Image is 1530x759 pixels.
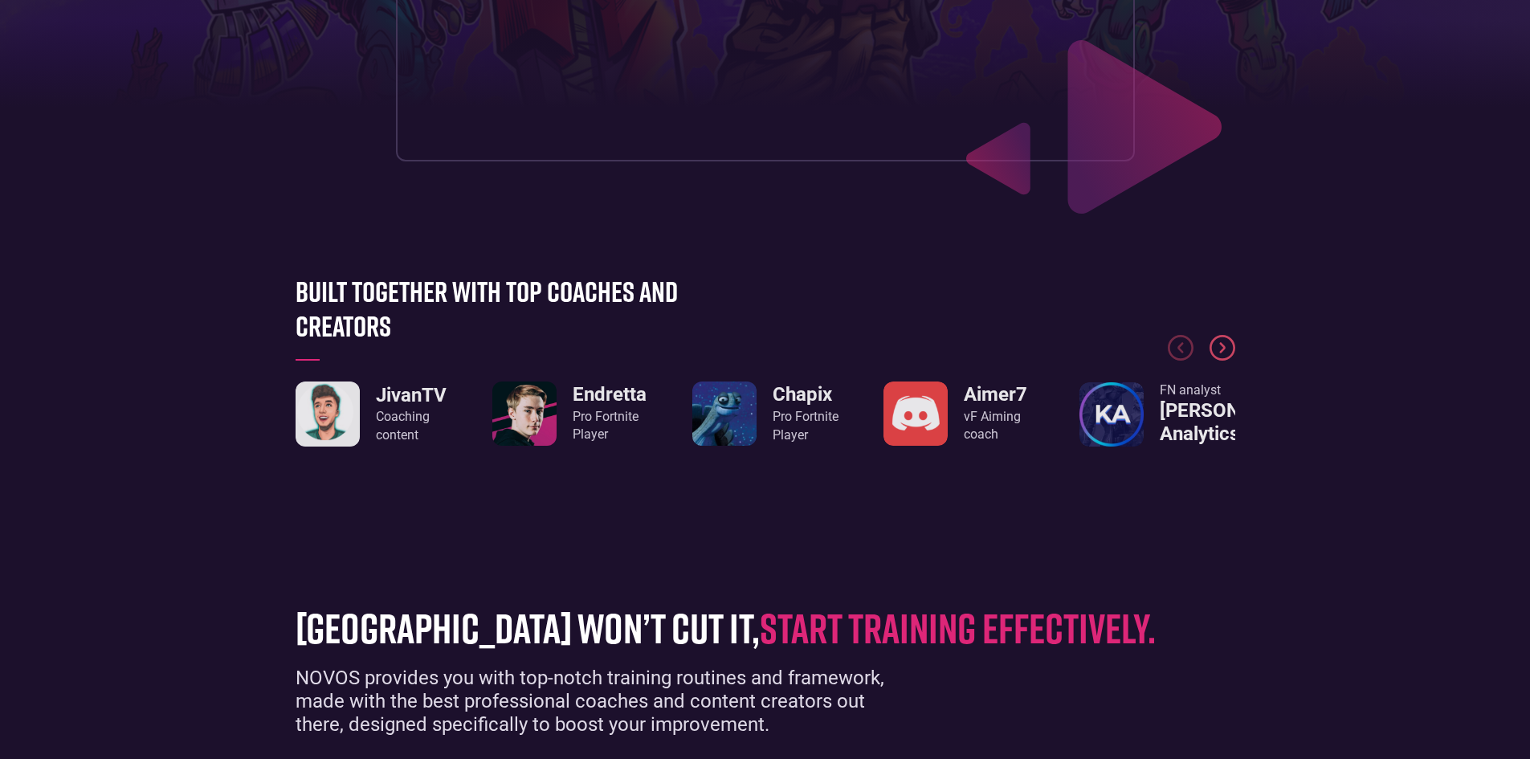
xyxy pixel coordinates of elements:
h3: Endretta [573,383,647,406]
div: 8 / 8 [296,382,451,447]
h3: Chapix [773,383,838,406]
div: Next slide [1210,335,1235,361]
a: JivanTVCoaching content [296,382,451,447]
div: Previous slide [1168,335,1193,375]
div: vF Aiming coach [964,408,1039,444]
div: 1 / 8 [492,382,647,446]
div: Coaching content [376,408,451,444]
a: ChapixPro FortnitePlayer [692,382,838,446]
a: Aimer7vF Aiming coach [883,382,1039,446]
div: Pro Fortnite Player [773,408,838,444]
div: NOVOS provides you with top-notch training routines and framework, made with the best professiona... [296,667,914,736]
a: FN analyst[PERSON_NAME] Analytics [1079,382,1235,447]
div: 4 / 8 [1079,382,1235,447]
div: Pro Fortnite Player [573,408,647,444]
h3: [PERSON_NAME] Analytics [1160,399,1309,446]
h1: [GEOGRAPHIC_DATA] won’t cut it, [296,605,1211,651]
div: 3 / 8 [883,382,1039,446]
div: 2 / 8 [687,382,843,446]
h3: JivanTV [376,384,451,407]
div: FN analyst [1160,382,1309,399]
span: start training effectively. [760,602,1156,652]
h3: Aimer7 [964,383,1039,406]
a: EndrettaPro FortnitePlayer [492,382,647,446]
div: Next slide [1210,335,1235,375]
